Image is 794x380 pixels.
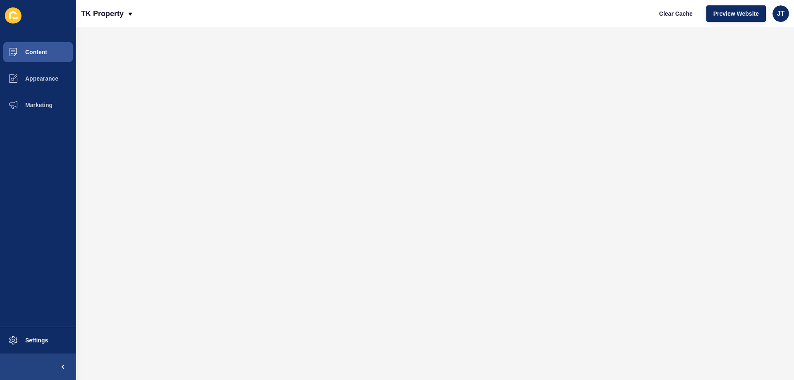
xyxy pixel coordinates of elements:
span: JT [777,10,785,18]
span: Preview Website [713,10,759,18]
p: TK Property [81,3,124,24]
button: Clear Cache [652,5,700,22]
span: Clear Cache [659,10,693,18]
button: Preview Website [706,5,766,22]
